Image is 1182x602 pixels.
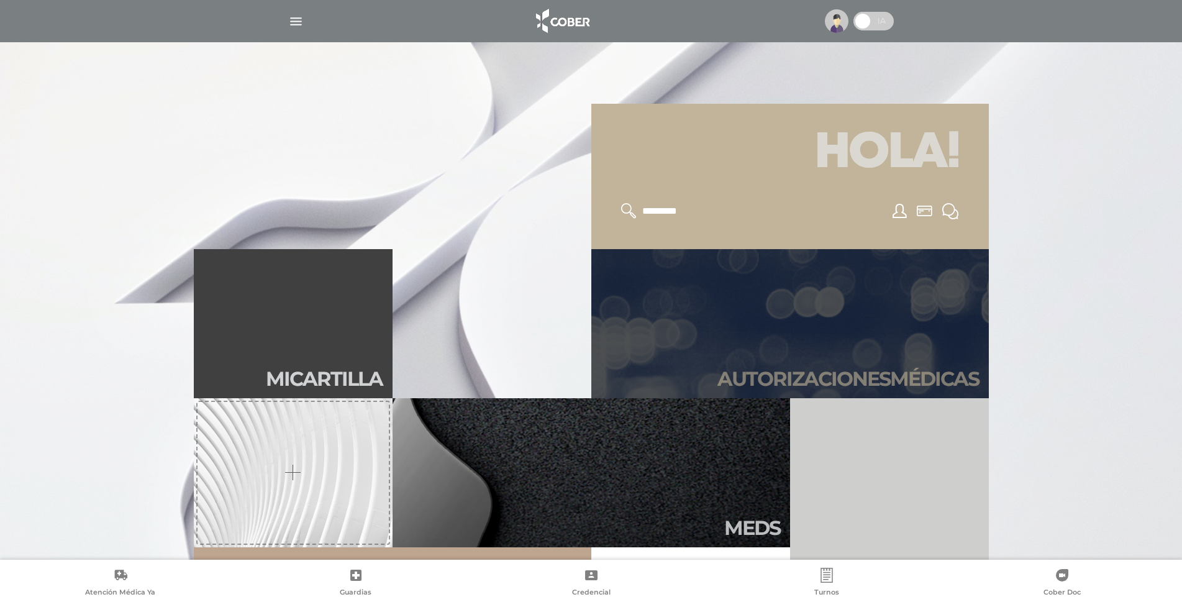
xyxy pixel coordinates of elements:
img: profile-placeholder.svg [825,9,848,33]
a: Credencial [473,568,709,600]
h2: Autori zaciones médicas [717,367,979,391]
a: Autorizacionesmédicas [591,249,989,398]
a: Micartilla [194,249,393,398]
a: Meds [393,398,790,547]
span: Credencial [572,588,611,599]
a: Atención Médica Ya [2,568,238,600]
img: logo_cober_home-white.png [529,6,594,36]
span: Atención Médica Ya [85,588,155,599]
span: Guardias [340,588,371,599]
h2: Mi car tilla [266,367,383,391]
a: Turnos [709,568,944,600]
h1: Hola! [606,119,974,188]
span: Turnos [814,588,839,599]
a: Guardias [238,568,473,600]
h2: Meds [724,516,780,540]
a: Cober Doc [944,568,1180,600]
img: Cober_menu-lines-white.svg [288,14,304,29]
span: Cober Doc [1043,588,1081,599]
